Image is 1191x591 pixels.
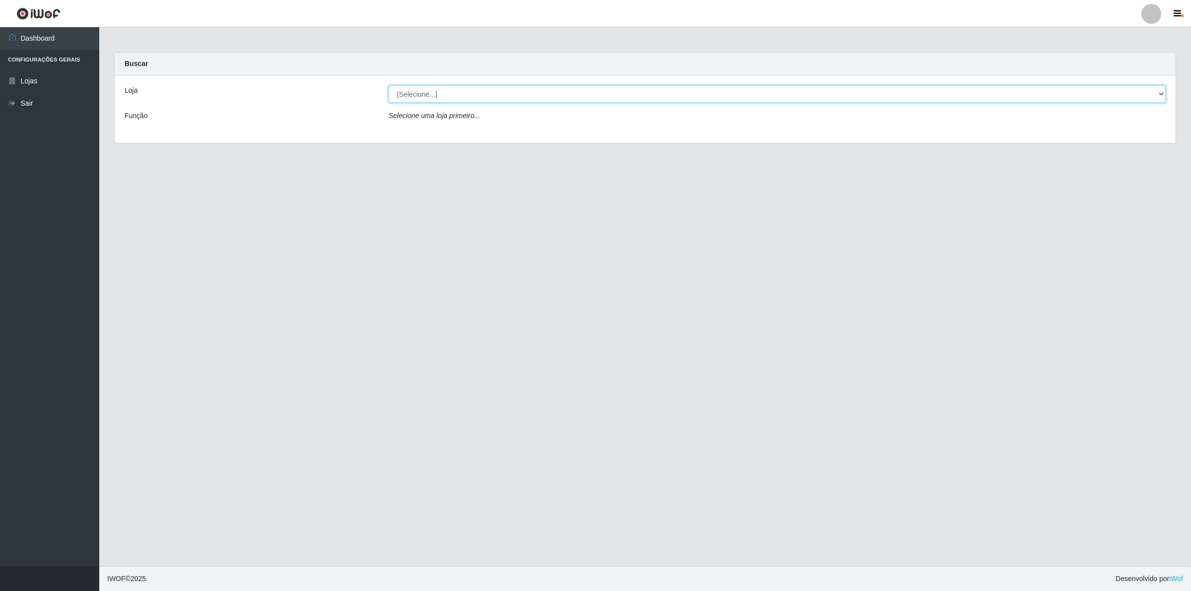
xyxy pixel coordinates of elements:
label: Loja [125,85,137,96]
span: © 2025 . [107,574,148,584]
span: Desenvolvido por [1116,574,1183,584]
i: Selecione uma loja primeiro... [389,112,480,120]
label: Função [125,111,148,121]
img: CoreUI Logo [16,7,61,20]
a: iWof [1169,575,1183,583]
strong: Buscar [125,60,148,67]
span: IWOF [107,575,126,583]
